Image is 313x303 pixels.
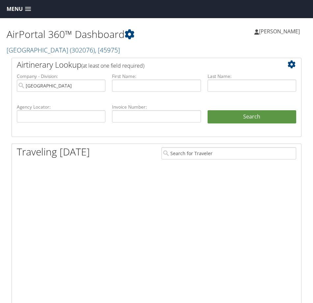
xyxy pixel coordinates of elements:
[259,28,300,35] span: [PERSON_NAME]
[17,104,105,110] label: Agency Locator:
[95,46,120,54] span: , [ 45975 ]
[17,73,105,80] label: Company - Division:
[208,73,296,80] label: Last Name:
[3,4,34,15] a: Menu
[208,110,296,123] button: Search
[254,21,306,41] a: [PERSON_NAME]
[17,59,272,70] h2: Airtinerary Lookup
[7,27,156,41] h1: AirPortal 360™ Dashboard
[112,73,201,80] label: First Name:
[81,62,144,69] span: (at least one field required)
[17,145,90,159] h1: Traveling [DATE]
[70,46,95,54] span: ( 302076 )
[7,6,23,12] span: Menu
[161,147,296,159] input: Search for Traveler
[7,46,120,54] a: [GEOGRAPHIC_DATA]
[112,104,201,110] label: Invoice Number:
